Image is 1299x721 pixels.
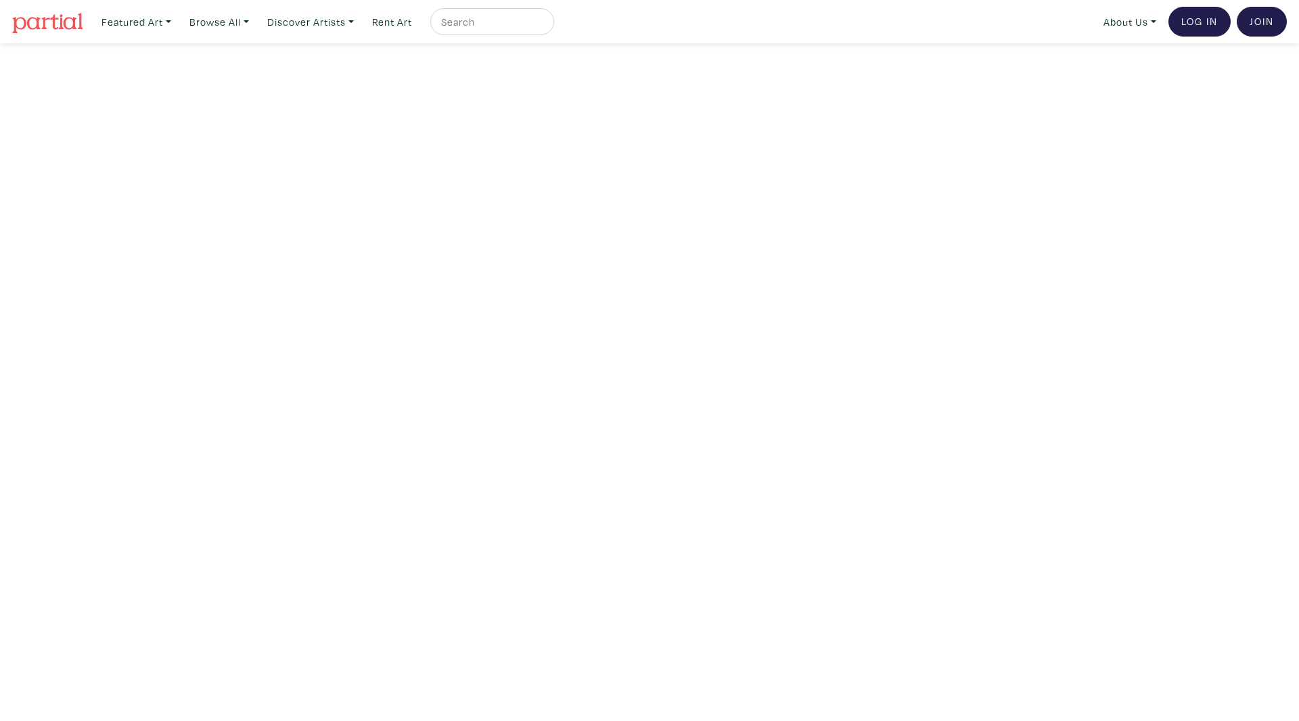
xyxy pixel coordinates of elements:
a: Featured Art [95,8,177,36]
a: Browse All [183,8,255,36]
a: Discover Artists [261,8,360,36]
a: Rent Art [366,8,418,36]
a: Log In [1168,7,1231,37]
a: About Us [1097,8,1162,36]
input: Search [440,14,541,30]
a: Join [1237,7,1287,37]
